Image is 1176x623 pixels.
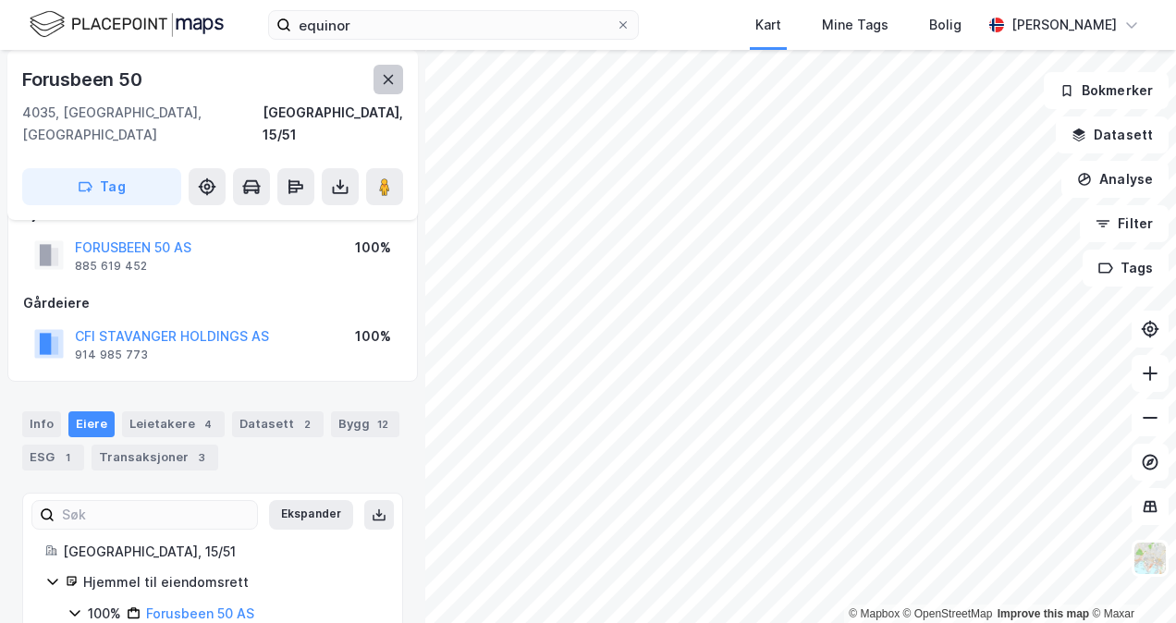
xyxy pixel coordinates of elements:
[1056,116,1169,153] button: Datasett
[1080,205,1169,242] button: Filter
[822,14,888,36] div: Mine Tags
[903,607,993,620] a: OpenStreetMap
[23,292,402,314] div: Gårdeiere
[68,411,115,437] div: Eiere
[22,102,263,146] div: 4035, [GEOGRAPHIC_DATA], [GEOGRAPHIC_DATA]
[146,605,254,621] a: Forusbeen 50 AS
[331,411,399,437] div: Bygg
[58,448,77,467] div: 1
[92,445,218,470] div: Transaksjoner
[63,541,380,563] div: [GEOGRAPHIC_DATA], 15/51
[122,411,225,437] div: Leietakere
[55,501,257,529] input: Søk
[192,448,211,467] div: 3
[22,445,84,470] div: ESG
[929,14,962,36] div: Bolig
[22,411,61,437] div: Info
[849,607,900,620] a: Mapbox
[355,237,391,259] div: 100%
[355,325,391,348] div: 100%
[75,348,148,362] div: 914 985 773
[1061,161,1169,198] button: Analyse
[83,571,380,593] div: Hjemmel til eiendomsrett
[1011,14,1117,36] div: [PERSON_NAME]
[30,8,224,41] img: logo.f888ab2527a4732fd821a326f86c7f29.svg
[22,168,181,205] button: Tag
[232,411,324,437] div: Datasett
[269,500,353,530] button: Ekspander
[263,102,403,146] div: [GEOGRAPHIC_DATA], 15/51
[755,14,781,36] div: Kart
[298,415,316,434] div: 2
[291,11,616,39] input: Søk på adresse, matrikkel, gårdeiere, leietakere eller personer
[1084,534,1176,623] iframe: Chat Widget
[998,607,1089,620] a: Improve this map
[374,415,392,434] div: 12
[75,259,147,274] div: 885 619 452
[1044,72,1169,109] button: Bokmerker
[199,415,217,434] div: 4
[22,65,146,94] div: Forusbeen 50
[1083,250,1169,287] button: Tags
